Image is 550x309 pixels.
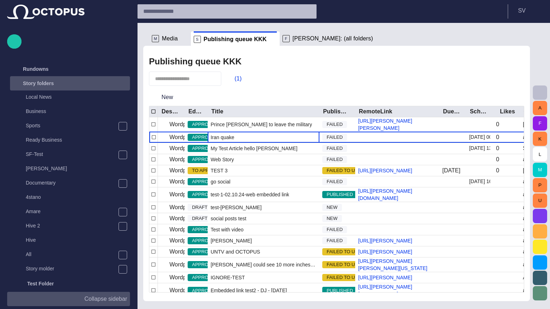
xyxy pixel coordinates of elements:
span: Houston could see 10 more inches of rain tonight as Harvey p [211,261,317,268]
p: Hive 2 [26,222,40,229]
span: APPROVED [188,134,222,141]
button: Collapse sidebar [7,292,130,306]
span: My Test Article hello dolly [211,145,297,152]
span: FAILED TO UN-PUBLISH [322,274,384,281]
p: Hive [26,236,36,244]
p: S V [518,6,526,15]
p: Amare [26,208,40,215]
p: Wordpress Reunion [169,225,220,234]
span: Iran quake [211,134,234,141]
div: Title [211,108,223,115]
button: U [533,193,547,208]
span: APPROVED [188,261,222,268]
div: 03/03/2016 [442,167,460,175]
p: Test Folder [27,280,54,287]
button: New [149,91,186,104]
div: Business [11,105,130,119]
img: Octopus News Room [7,5,85,19]
a: [URL][PERSON_NAME] [355,237,415,244]
button: (1) [224,72,245,85]
p: Story folders [23,80,54,87]
span: FAILED TO UN-PUBLISH [322,261,384,268]
span: APPROVED [188,145,222,152]
div: 0 [496,167,499,175]
div: MMedia [149,31,191,46]
div: Local News [11,90,130,105]
button: SV [512,4,546,17]
div: Story molder [11,262,130,276]
span: NEW [322,215,342,222]
span: FAILED [322,226,347,233]
p: Wordpress Reunion [169,166,220,175]
div: Hive 2 [11,219,130,234]
span: APPROVED [188,191,222,198]
p: Wordpress Reunion [169,236,220,245]
span: APPROVED [188,274,222,281]
p: Wordpress Reunion [169,273,220,282]
div: 20/08 13:52 [469,143,490,154]
span: [PERSON_NAME]: (all folders) [293,35,373,42]
p: Wordpress Reunion [169,214,220,223]
p: F [283,35,290,42]
span: PUBLISHED [322,191,357,198]
span: FAILED [322,237,347,244]
span: APPROVED [188,237,222,244]
span: APPROVED [188,121,222,128]
span: APPROVED [188,226,222,233]
button: F [533,116,547,131]
div: SPublishing queue KKK [191,31,280,46]
div: 0 [496,156,499,163]
p: SF-Test [26,151,43,158]
div: Created by [524,108,541,115]
span: Media [162,35,178,42]
p: Collapse sidebar [85,295,127,303]
button: P [533,178,547,192]
p: S [194,36,201,43]
span: go social [211,178,230,185]
span: FAILED [322,121,347,128]
div: Sports [11,119,130,133]
span: APPROVED [188,156,222,163]
a: [URL][PERSON_NAME][PERSON_NAME] [355,117,439,132]
p: Ready Business [26,136,62,143]
p: Wordpress Reunion [169,247,220,256]
span: TO APPROVE [188,167,226,174]
span: APPROVED [188,248,222,255]
p: Documentary [26,179,56,186]
div: 14/09/2013 00:00 [469,132,490,143]
span: FAILED [322,178,347,185]
p: Wordpress Reunion [169,133,220,142]
span: Test with video [211,226,243,233]
div: F[PERSON_NAME]: (all folders) [280,31,376,46]
p: All [26,251,32,258]
span: TEST 3 [211,167,227,174]
p: Wordpress Reunion [169,120,220,129]
span: FAILED TO UN-PUBLISH [322,167,384,174]
ul: main menu [7,62,130,292]
div: Destination [161,108,179,115]
p: Story molder [26,265,54,272]
a: [URL][PERSON_NAME] [355,274,415,281]
span: NEW [322,204,342,211]
p: M [152,35,159,42]
a: [URL][PERSON_NAME] [355,167,415,174]
p: Business [26,108,46,115]
span: APPROVED [188,178,222,185]
div: Likes [500,108,515,115]
div: [PERSON_NAME] [11,162,130,176]
p: Wordpress Reunion [169,286,220,295]
span: DRAFT [188,215,212,222]
div: Editorial status [188,108,202,115]
div: 0 [496,121,499,128]
div: All [11,248,130,262]
a: [URL][PERSON_NAME][PERSON_NAME][US_STATE] [355,257,439,272]
p: Wordpress Reunion [169,144,220,153]
div: 0 [496,144,499,152]
p: Wordpress Reunion [169,177,220,186]
span: FAILED [322,134,347,141]
div: 05/09 16:00 [469,176,490,187]
div: Documentary [11,176,130,191]
span: FAILED [322,156,347,163]
p: Wordpress Reunion [169,260,220,269]
p: Sports [26,122,40,129]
